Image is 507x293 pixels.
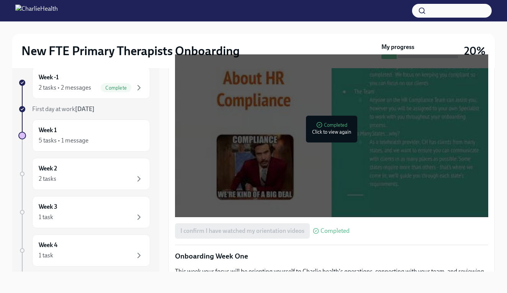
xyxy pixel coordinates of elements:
a: Week -12 tasks • 2 messagesComplete [18,67,150,99]
h6: Week -1 [39,73,59,82]
div: 1 task [39,251,53,260]
a: Week 41 task [18,234,150,267]
span: First day at work [32,105,95,113]
h2: New FTE Primary Therapists Onboarding [21,43,240,59]
strong: My progress [381,43,414,51]
div: 5 tasks • 1 message [39,136,88,145]
a: First day at work[DATE] [18,105,150,113]
span: Complete [101,85,131,91]
a: Week 22 tasks [18,158,150,190]
h3: 20% [464,44,486,58]
a: Week 15 tasks • 1 message [18,119,150,152]
p: This week your focus will be orienting yourself to Charlie health's operations, connecting with y... [175,267,488,284]
h6: Week 3 [39,203,57,211]
h6: Week 4 [39,241,57,249]
span: Completed [321,228,350,234]
p: Onboarding Week One [175,251,488,261]
strong: [DATE] [75,105,95,113]
h6: Week 1 [39,126,57,134]
div: 2 tasks [39,175,56,183]
div: 2 tasks • 2 messages [39,83,91,92]
a: Week 31 task [18,196,150,228]
img: CharlieHealth [15,5,58,17]
h6: Week 2 [39,164,57,173]
div: 1 task [39,213,53,221]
